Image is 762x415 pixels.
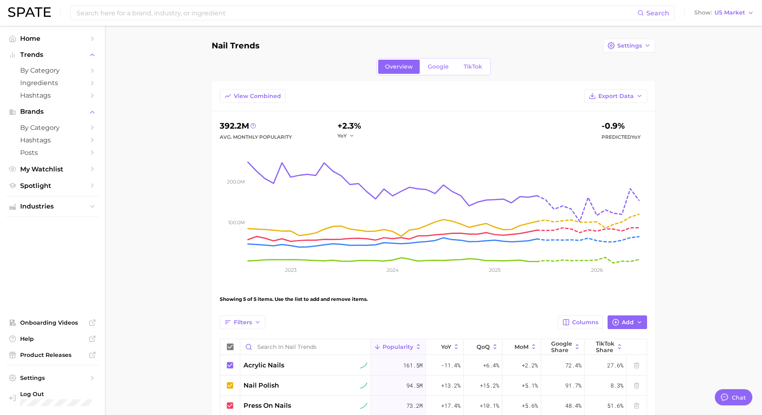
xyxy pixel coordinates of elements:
button: Brands [6,106,98,118]
button: Export Data [584,89,647,103]
button: Popularity [371,339,426,355]
span: YoY [631,134,641,140]
button: ShowUS Market [692,8,756,18]
span: Posts [20,149,85,156]
a: Log out. Currently logged in with e-mail greese@red-aspen.com. [6,388,98,409]
span: Home [20,35,85,42]
span: Settings [20,374,85,382]
span: QoQ [477,344,490,350]
span: press on nails [244,401,291,411]
span: TikTok Share [596,340,614,353]
span: Onboarding Videos [20,319,85,326]
span: 73.2m [406,401,423,411]
span: Ingredients [20,79,85,87]
span: Google [428,63,449,70]
span: 51.6% [607,401,623,411]
span: 48.4% [565,401,581,411]
span: 8.3% [610,381,623,390]
span: 94.5m [406,381,423,390]
div: -0.9% [602,119,641,132]
tspan: 100.0m [228,219,245,225]
span: by Category [20,67,85,74]
span: +5.6% [522,401,538,411]
span: Popularity [383,344,413,350]
span: View Combined [234,93,281,100]
span: US Market [714,10,745,15]
span: acrylic nails [244,361,284,370]
div: Showing 5 of 5 items. Use the list to add and remove items. [220,288,647,311]
span: Show [694,10,712,15]
span: by Category [20,124,85,131]
span: Export Data [598,93,634,100]
span: nail polish [244,381,279,390]
button: View Combined [220,89,285,103]
button: YoY [337,132,355,139]
a: by Category [6,121,98,134]
button: Columns [558,315,603,329]
span: Predicted [602,132,641,142]
span: Search [646,9,669,17]
span: +17.4% [441,401,460,411]
button: Filters [220,315,265,329]
span: 27.6% [607,361,623,370]
span: MoM [514,344,529,350]
a: Ingredients [6,77,98,89]
img: sustained riser [360,382,367,389]
button: QoQ [464,339,502,355]
span: +6.4% [483,361,499,370]
button: Settings [603,39,655,52]
a: Help [6,333,98,345]
div: +2.3% [337,119,361,132]
button: MoM [502,339,541,355]
span: 72.4% [565,361,581,370]
a: Hashtags [6,89,98,102]
span: Hashtags [20,136,85,144]
span: +10.1% [480,401,499,411]
span: +2.2% [522,361,538,370]
span: Spotlight [20,182,85,190]
span: +5.1% [522,381,538,390]
a: Onboarding Videos [6,317,98,329]
tspan: 2025 [489,267,501,273]
a: Google [421,60,456,74]
span: My Watchlist [20,165,85,173]
button: Add [608,315,647,329]
span: Add [622,319,634,326]
span: YoY [337,132,347,139]
input: Search in Nail Trends [240,339,371,355]
span: TikTok [464,63,482,70]
tspan: 2024 [387,267,399,273]
a: Posts [6,146,98,159]
a: by Category [6,64,98,77]
span: Log Out [20,390,92,398]
h1: Nail Trends [212,41,260,50]
a: Overview [378,60,420,74]
img: sustained riser [360,402,367,409]
span: +13.2% [441,381,460,390]
span: YoY [441,344,451,350]
span: Help [20,335,85,342]
span: Trends [20,51,85,58]
span: +15.2% [480,381,499,390]
a: My Watchlist [6,163,98,175]
span: Settings [617,42,642,49]
tspan: 2023 [285,267,297,273]
span: 91.7% [565,381,581,390]
tspan: 200.0m [227,179,245,185]
a: Spotlight [6,179,98,192]
div: 392.2m [220,119,292,132]
button: YoY [426,339,464,355]
button: Google Share [541,339,585,355]
img: sustained riser [360,362,367,369]
tspan: 2026 [591,267,603,273]
button: TikTok Share [585,339,627,355]
span: Hashtags [20,92,85,99]
a: TikTok [457,60,489,74]
img: SPATE [8,7,51,17]
span: Product Releases [20,351,85,359]
input: Search here for a brand, industry, or ingredient [76,6,637,20]
button: nail polishsustained riser94.5m+13.2%+15.2%+5.1%91.7%8.3% [220,375,647,396]
span: Columns [572,319,598,326]
span: Filters [234,319,252,326]
a: Settings [6,372,98,384]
